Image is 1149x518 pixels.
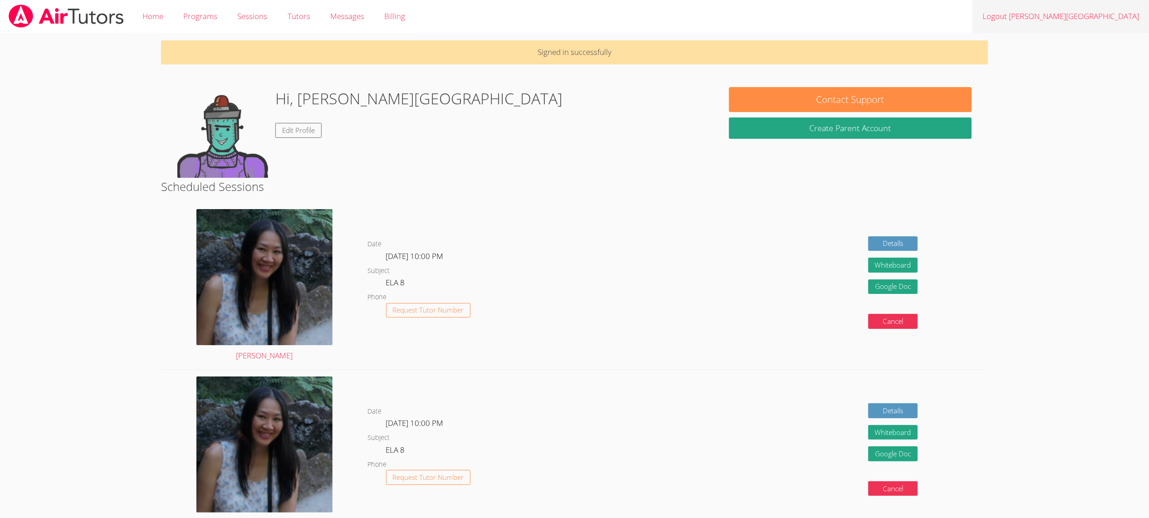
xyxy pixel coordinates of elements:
a: Google Doc [868,279,918,294]
dt: Subject [368,432,390,444]
button: Cancel [868,481,918,496]
button: Create Parent Account [729,117,972,139]
img: default.png [177,87,268,178]
span: [DATE] 10:00 PM [386,418,444,428]
h1: Hi, [PERSON_NAME][GEOGRAPHIC_DATA] [275,87,562,110]
button: Request Tutor Number [386,470,471,485]
img: airtutors_banner-c4298cdbf04f3fff15de1276eac7730deb9818008684d7c2e4769d2f7ddbe033.png [8,5,125,28]
a: Edit Profile [275,123,322,138]
a: [PERSON_NAME] [196,209,332,362]
dt: Date [368,406,382,417]
dt: Phone [368,459,387,470]
img: avatar.png [196,209,332,345]
img: avatar.png [196,376,332,513]
a: Details [868,236,918,251]
dd: ELA 8 [386,444,407,459]
button: Cancel [868,314,918,329]
span: Request Tutor Number [392,307,464,313]
a: Details [868,403,918,418]
button: Contact Support [729,87,972,112]
dd: ELA 8 [386,276,407,292]
span: Messages [330,11,364,21]
p: Signed in successfully [161,40,988,64]
span: Request Tutor Number [392,474,464,481]
span: [DATE] 10:00 PM [386,251,444,261]
h2: Scheduled Sessions [161,178,988,195]
button: Whiteboard [868,425,918,440]
button: Whiteboard [868,258,918,273]
dt: Phone [368,292,387,303]
a: Google Doc [868,446,918,461]
dt: Subject [368,265,390,277]
dt: Date [368,239,382,250]
button: Request Tutor Number [386,303,471,318]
